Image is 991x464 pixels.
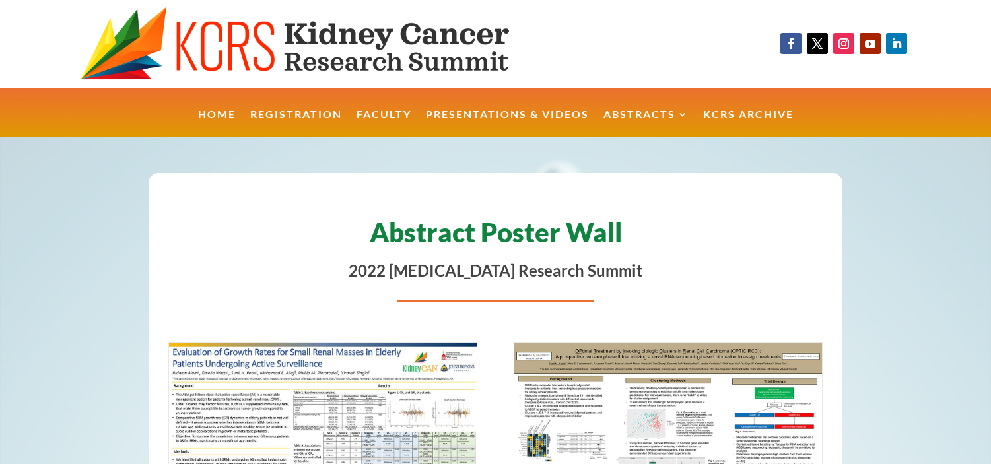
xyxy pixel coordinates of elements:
a: Home [198,110,236,138]
a: Registration [250,110,342,138]
a: Follow on Youtube [860,33,881,54]
a: Follow on Facebook [780,33,802,54]
p: 2022 [MEDICAL_DATA] Research Summit [168,259,823,282]
a: Follow on X [807,33,828,54]
img: KCRS generic logo wide [81,7,563,81]
a: Follow on LinkedIn [886,33,907,54]
a: Presentations & Videos [426,110,589,138]
a: Abstracts [603,110,689,138]
a: Follow on Instagram [833,33,854,54]
h1: Abstract Poster Wall [168,213,823,259]
a: KCRS Archive [703,110,794,138]
a: Faculty [357,110,411,138]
